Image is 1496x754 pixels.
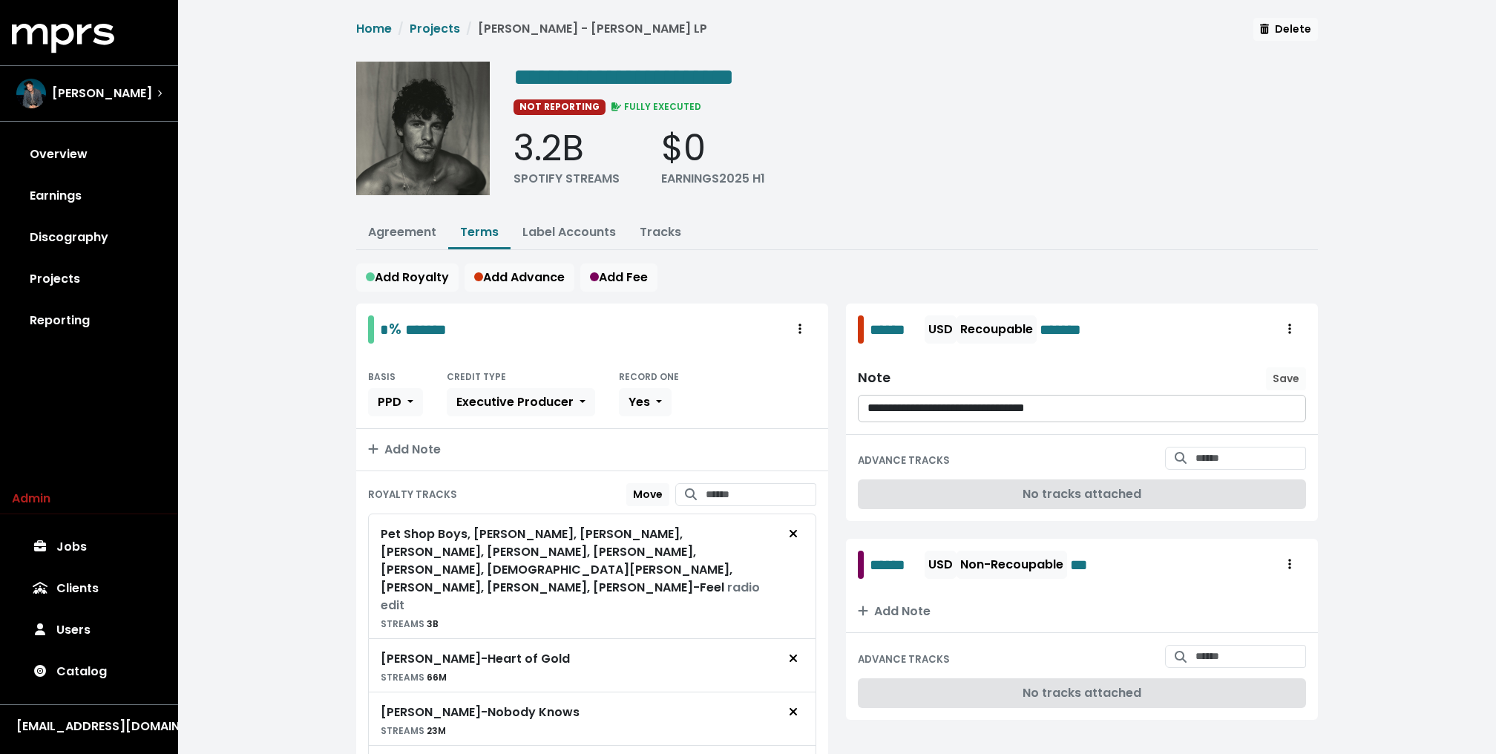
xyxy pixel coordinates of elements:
[661,127,765,170] div: $0
[858,603,931,620] span: Add Note
[925,551,957,579] button: USD
[380,322,389,337] span: Edit value
[366,269,449,286] span: Add Royalty
[960,556,1063,573] span: Non-Recoupable
[381,724,424,737] span: STREAMS
[777,520,810,548] button: Remove royalty target
[858,652,950,666] small: ADVANCE TRACKS
[368,441,441,458] span: Add Note
[925,315,957,344] button: USD
[1195,447,1306,470] input: Search for tracks by title and link them to this advance
[1195,645,1306,668] input: Search for tracks by title and link them to this advance
[957,315,1037,344] button: Recoupable
[1253,18,1318,41] button: Delete
[460,223,499,240] a: Terms
[870,554,922,576] span: Edit value
[858,453,950,468] small: ADVANCE TRACKS
[514,99,606,114] span: NOT REPORTING
[12,651,166,692] a: Catalog
[12,717,166,736] button: [EMAIL_ADDRESS][DOMAIN_NAME]
[619,370,679,383] small: RECORD ONE
[356,263,459,292] button: Add Royalty
[356,429,828,471] button: Add Note
[514,170,620,188] div: SPOTIFY STREAMS
[580,263,657,292] button: Add Fee
[447,370,506,383] small: CREDIT TYPE
[12,609,166,651] a: Users
[456,393,574,410] span: Executive Producer
[368,370,396,383] small: BASIS
[381,650,570,668] div: [PERSON_NAME] - Heart of Gold
[405,322,447,337] span: Edit value
[846,591,1318,632] button: Add Note
[447,388,595,416] button: Executive Producer
[381,724,446,737] small: 23M
[474,269,565,286] span: Add Advance
[381,704,580,721] div: [PERSON_NAME] - Nobody Knows
[957,551,1067,579] button: Non-Recoupable
[777,645,810,673] button: Remove royalty target
[858,370,890,386] div: Note
[465,263,574,292] button: Add Advance
[12,258,166,300] a: Projects
[608,100,702,113] span: FULLY EXECUTED
[356,20,707,50] nav: breadcrumb
[870,318,922,341] span: Edit value
[640,223,681,240] a: Tracks
[1260,22,1311,36] span: Delete
[1273,315,1306,344] button: Royalty administration options
[960,321,1033,338] span: Recoupable
[381,579,760,614] span: radio edit
[12,526,166,568] a: Jobs
[356,62,490,195] img: Album cover for this project
[858,678,1306,708] div: No tracks attached
[928,556,953,573] span: USD
[706,483,816,506] input: Search for tracks by title and link them to this royalty
[1273,551,1306,579] button: Royalty administration options
[381,617,424,630] span: STREAMS
[12,300,166,341] a: Reporting
[858,479,1306,509] div: No tracks attached
[12,175,166,217] a: Earnings
[368,388,423,416] button: PPD
[1040,318,1107,341] span: Edit value
[522,223,616,240] a: Label Accounts
[12,568,166,609] a: Clients
[381,617,439,630] small: 3B
[777,698,810,727] button: Remove royalty target
[12,134,166,175] a: Overview
[12,217,166,258] a: Discography
[16,79,46,108] img: The selected account / producer
[514,127,620,170] div: 3.2B
[629,393,650,410] span: Yes
[590,269,648,286] span: Add Fee
[633,487,663,502] span: Move
[784,315,816,344] button: Royalty administration options
[368,223,436,240] a: Agreement
[52,85,152,102] span: [PERSON_NAME]
[381,671,447,683] small: 66M
[368,488,457,502] small: ROYALTY TRACKS
[378,393,401,410] span: PPD
[626,483,669,506] button: Move
[381,525,777,614] div: Pet Shop Boys, [PERSON_NAME], [PERSON_NAME], [PERSON_NAME], [PERSON_NAME], [PERSON_NAME], [PERSON...
[12,29,114,46] a: mprs logo
[356,20,392,37] a: Home
[16,718,162,735] div: [EMAIL_ADDRESS][DOMAIN_NAME]
[389,318,401,339] span: %
[619,388,672,416] button: Yes
[410,20,460,37] a: Projects
[460,20,707,38] li: [PERSON_NAME] - [PERSON_NAME] LP
[381,671,424,683] span: STREAMS
[928,321,953,338] span: USD
[514,65,734,89] span: Edit value
[661,170,765,188] div: EARNINGS 2025 H1
[1070,554,1096,576] span: Edit value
